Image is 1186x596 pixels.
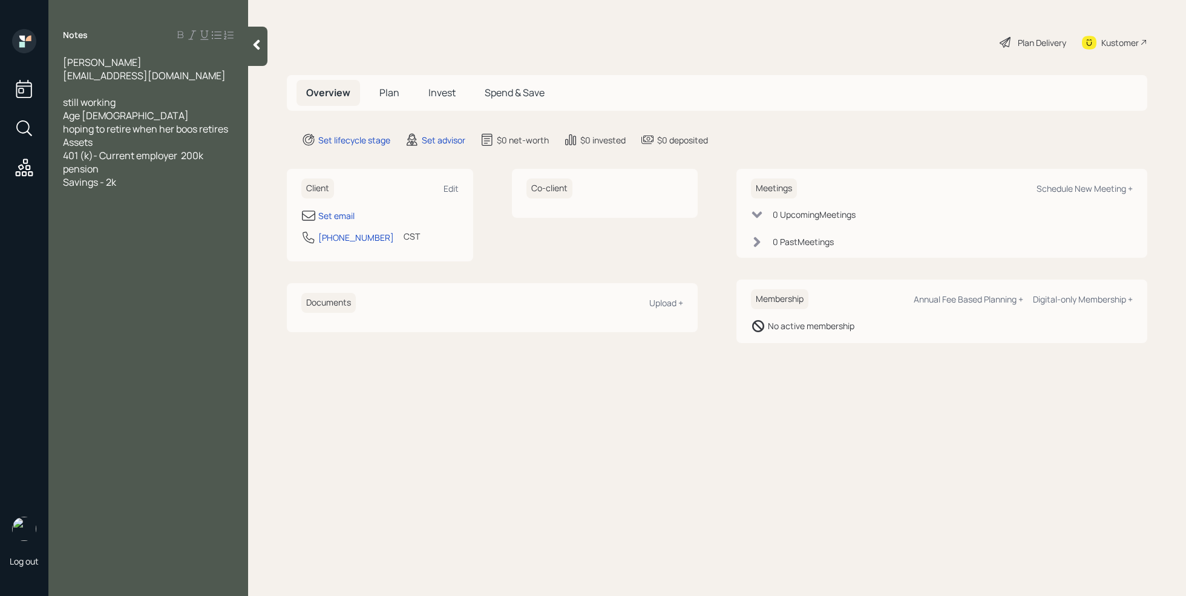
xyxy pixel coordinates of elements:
[63,96,116,109] span: still working
[63,149,203,162] span: 401 (k)- Current employer 200k
[1101,36,1139,49] div: Kustomer
[580,134,626,146] div: $0 invested
[379,86,399,99] span: Plan
[914,293,1023,305] div: Annual Fee Based Planning +
[649,297,683,309] div: Upload +
[306,86,350,99] span: Overview
[422,134,465,146] div: Set advisor
[773,235,834,248] div: 0 Past Meeting s
[63,69,226,82] span: [EMAIL_ADDRESS][DOMAIN_NAME]
[301,178,334,198] h6: Client
[63,56,142,69] span: [PERSON_NAME]
[318,134,390,146] div: Set lifecycle stage
[63,29,88,41] label: Notes
[63,162,99,175] span: pension
[444,183,459,194] div: Edit
[12,517,36,541] img: retirable_logo.png
[63,136,93,149] span: Assets
[10,555,39,567] div: Log out
[485,86,545,99] span: Spend & Save
[63,175,116,189] span: Savings - 2k
[1018,36,1066,49] div: Plan Delivery
[751,178,797,198] h6: Meetings
[63,109,189,122] span: Age [DEMOGRAPHIC_DATA]
[526,178,572,198] h6: Co-client
[428,86,456,99] span: Invest
[657,134,708,146] div: $0 deposited
[751,289,808,309] h6: Membership
[773,208,856,221] div: 0 Upcoming Meeting s
[1037,183,1133,194] div: Schedule New Meeting +
[318,209,355,222] div: Set email
[318,231,394,244] div: [PHONE_NUMBER]
[301,293,356,313] h6: Documents
[63,122,228,136] span: hoping to retire when her boos retires
[1033,293,1133,305] div: Digital-only Membership +
[404,230,420,243] div: CST
[497,134,549,146] div: $0 net-worth
[768,319,854,332] div: No active membership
